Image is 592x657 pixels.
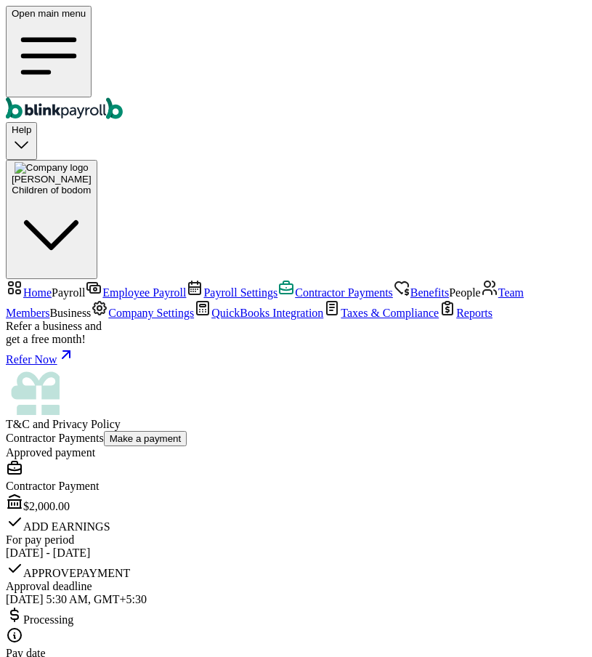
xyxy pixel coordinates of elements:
button: Help [6,122,37,159]
span: Taxes & Compliance [341,307,439,319]
span: $ 2,000.00 [23,500,70,512]
iframe: Chat Widget [519,587,592,657]
div: Approval deadline [6,580,586,593]
span: QuickBooks Integration [211,307,323,319]
div: For pay period [6,533,586,547]
span: Payroll Settings [203,286,277,299]
div: ADD EARNINGS [6,513,586,533]
span: Reports [456,307,492,319]
a: Employee Payroll [85,286,186,299]
span: [PERSON_NAME] [12,174,92,185]
span: Contractor Payments [295,286,393,299]
a: Reports [439,307,492,319]
span: Company Settings [108,307,194,319]
span: Privacy Policy [52,418,121,430]
span: T&C [6,418,30,430]
span: Payroll [52,286,85,299]
span: Employee Payroll [102,286,186,299]
a: Refer Now [6,346,586,366]
span: People [449,286,481,299]
a: QuickBooks Integration [194,307,323,319]
a: Taxes & Compliance [323,307,439,319]
div: [DATE] - [DATE] [6,547,586,560]
a: Home [6,286,52,299]
a: Company Settings [91,307,194,319]
span: Benefits [410,286,449,299]
span: APPROVE PAYMENT [23,567,130,579]
nav: Global [6,6,586,122]
button: Open main menu [6,6,92,97]
span: Help [12,124,31,135]
span: Contractor Payment [6,480,99,492]
span: Processing [23,613,73,626]
span: Contractor Payments [6,432,104,444]
span: Approved payment [6,446,95,459]
button: Company logo[PERSON_NAME]Children of bodom [6,160,97,280]
div: Refer a business and get a free month! [6,320,586,346]
a: Benefits [393,286,449,299]
a: Payroll Settings [186,286,277,299]
img: Company logo [15,162,89,174]
span: and [6,418,121,430]
a: Contractor Payments [277,286,393,299]
span: Home [23,286,52,299]
div: Children of bodom [12,185,92,196]
nav: Sidebar [6,279,586,431]
span: Open main menu [12,8,86,19]
span: Business [49,307,91,319]
div: [DATE] 5:30 AM, GMT+5:30 [6,593,586,606]
button: Make a payment [104,431,187,446]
